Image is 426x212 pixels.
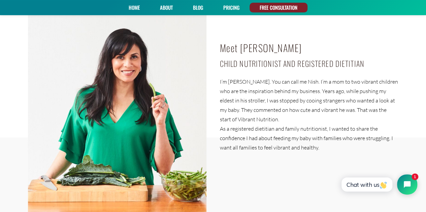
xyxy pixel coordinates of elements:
[220,39,398,57] h2: Meet [PERSON_NAME]
[334,169,423,200] iframe: Tidio Chat
[220,77,398,124] p: I’m [PERSON_NAME]. You can call me Nish. I’m a mom to two vibrant children who are the inspiratio...
[126,3,142,12] a: Home
[221,3,242,12] a: PRICING
[257,3,300,12] a: FREE CONSULTATION
[220,57,398,70] h4: Child Nutritionist and Registered Dietitian
[158,3,175,12] a: About
[220,124,398,152] p: As a registered dietitian and family nutritionist, I wanted to share the confidence I had about f...
[191,3,205,12] a: Blog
